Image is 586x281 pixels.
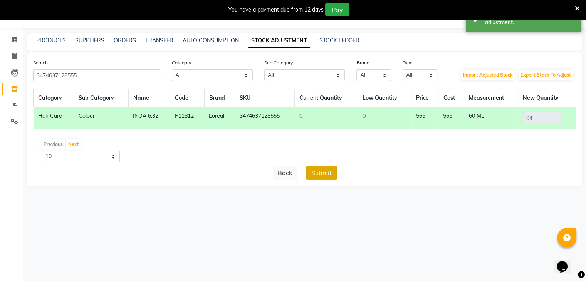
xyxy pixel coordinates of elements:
[248,34,310,48] a: STOCK ADJUSTMENT
[403,59,413,66] label: Type
[75,37,104,44] a: SUPPLIERS
[518,89,576,107] th: New Quantity
[34,89,74,107] th: Category
[554,250,578,273] iframe: chat widget
[325,3,349,16] button: Pay
[183,37,239,44] a: AUTO CONSUMPTION
[411,107,438,129] td: 565
[204,89,235,107] th: Brand
[33,59,48,66] label: Search
[294,107,358,129] td: 0
[306,166,337,180] button: Submit
[36,37,66,44] a: PRODUCTS
[294,89,358,107] th: Current Quantity
[172,59,191,66] label: Category
[438,89,464,107] th: Cost
[519,70,573,80] button: Export Stock To Adjust
[128,107,170,129] td: INOA 6.32
[356,59,369,66] label: Brand
[461,70,515,80] button: Import Adjusted Stock
[33,69,160,81] input: Search Product
[145,37,173,44] a: TRANSFER
[319,37,359,44] a: STOCK LEDGER
[411,89,438,107] th: Price
[438,107,464,129] td: 565
[464,89,518,107] th: Measurement
[34,107,74,129] td: Hair Care
[204,107,235,129] td: Loreal
[66,139,81,150] button: Next
[170,107,204,129] td: P11812
[464,107,518,129] td: 60 ML
[114,37,136,44] a: ORDERS
[358,89,411,107] th: Low Quantity
[170,89,204,107] th: Code
[235,89,295,107] th: SKU
[128,89,170,107] th: Name
[228,6,324,14] div: You have a payment due from 12 days
[74,107,128,129] td: Colour
[74,89,128,107] th: Sub Category
[235,107,295,129] td: 3474637128555
[264,59,293,66] label: Sub Category
[273,166,297,180] button: Back
[358,107,411,129] td: 0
